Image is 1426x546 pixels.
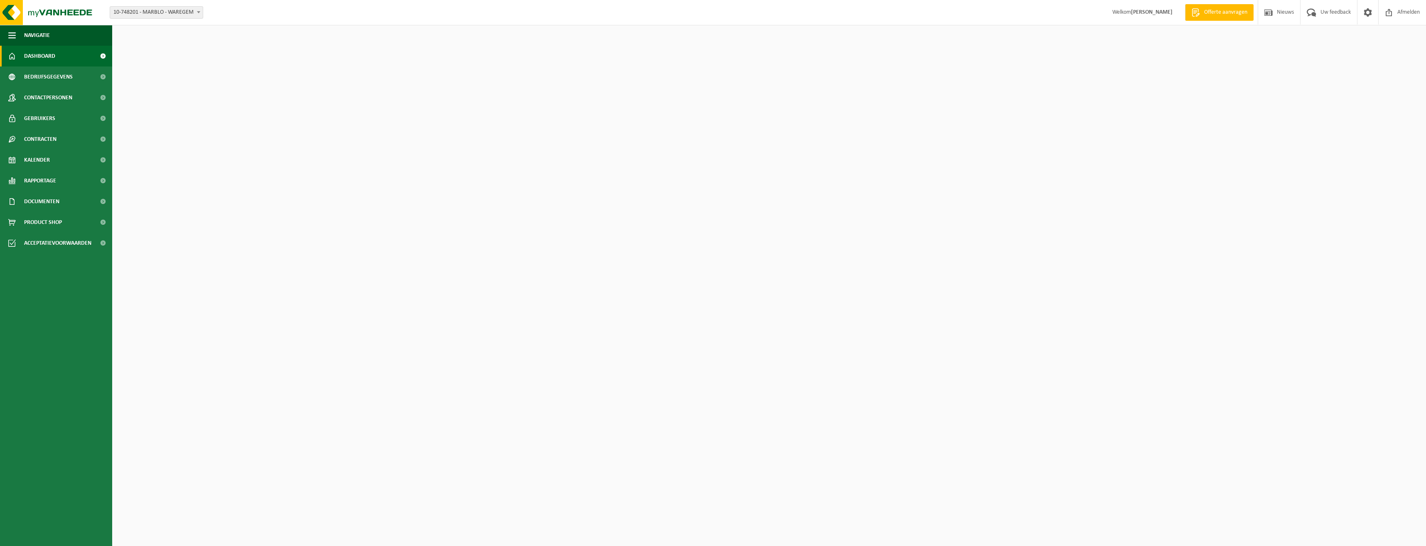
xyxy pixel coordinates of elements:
[1131,9,1173,15] strong: [PERSON_NAME]
[24,150,50,170] span: Kalender
[110,7,203,18] span: 10-748201 - MARBLO - WAREGEM
[1202,8,1249,17] span: Offerte aanvragen
[24,233,91,253] span: Acceptatievoorwaarden
[24,191,59,212] span: Documenten
[24,170,56,191] span: Rapportage
[24,129,57,150] span: Contracten
[24,108,55,129] span: Gebruikers
[110,6,203,19] span: 10-748201 - MARBLO - WAREGEM
[24,25,50,46] span: Navigatie
[24,46,55,66] span: Dashboard
[24,87,72,108] span: Contactpersonen
[24,212,62,233] span: Product Shop
[24,66,73,87] span: Bedrijfsgegevens
[1185,4,1254,21] a: Offerte aanvragen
